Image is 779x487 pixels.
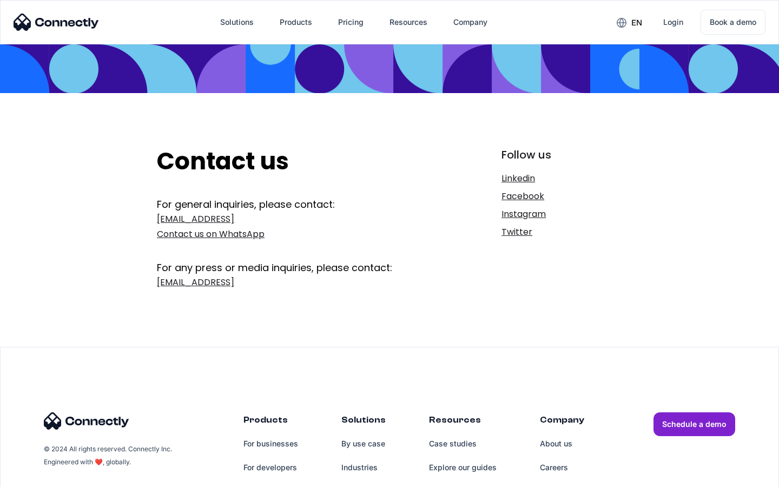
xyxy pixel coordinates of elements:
a: Twitter [501,225,622,240]
div: Products [280,15,312,30]
a: Explore our guides [429,456,497,479]
a: By use case [341,432,386,456]
img: Connectly Logo [14,14,99,31]
div: Solutions [220,15,254,30]
a: Instagram [501,207,622,222]
div: Follow us [501,147,622,162]
a: About us [540,432,584,456]
a: Case studies [429,432,497,456]
a: [EMAIL_ADDRESS] [157,275,431,290]
a: For businesses [243,432,298,456]
div: Resources [389,15,427,30]
div: Company [540,412,584,432]
div: Resources [429,412,497,432]
div: Solutions [341,412,386,432]
div: Pricing [338,15,364,30]
a: Schedule a demo [653,412,735,436]
div: For general inquiries, please contact: [157,198,431,212]
a: Login [655,9,692,35]
aside: Language selected: English [11,468,65,483]
a: [EMAIL_ADDRESS]Contact us on WhatsApp [157,212,431,242]
img: Connectly Logo [44,412,129,430]
div: Products [243,412,298,432]
a: Careers [540,456,584,479]
div: For any press or media inquiries, please contact: [157,245,431,275]
a: Facebook [501,189,622,204]
a: Industries [341,456,386,479]
ul: Language list [22,468,65,483]
div: © 2024 All rights reserved. Connectly Inc. Engineered with ❤️, globally. [44,443,174,469]
a: Pricing [329,9,372,35]
div: Company [453,15,487,30]
h2: Contact us [157,147,431,176]
a: Linkedin [501,171,622,186]
div: en [631,15,642,30]
div: Login [663,15,683,30]
a: Book a demo [701,10,765,35]
a: For developers [243,456,298,479]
